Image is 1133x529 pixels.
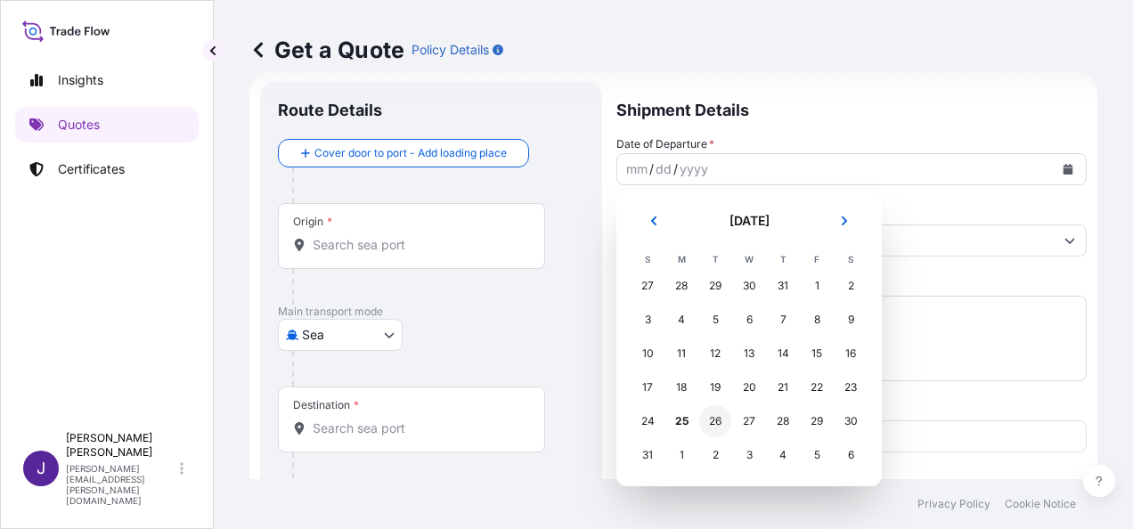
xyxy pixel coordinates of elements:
[699,270,731,302] div: Tuesday, July 29, 2025
[801,405,833,437] div: Friday, August 29, 2025
[699,439,731,471] div: Tuesday, September 2, 2025
[801,439,833,471] div: Friday, September 5, 2025
[834,249,868,269] th: S
[631,249,664,269] th: S
[733,439,765,471] div: Wednesday, September 3, 2025
[767,338,799,370] div: Thursday, August 14, 2025
[699,338,731,370] div: Tuesday, August 12, 2025
[249,36,404,64] p: Get a Quote
[632,338,664,370] div: Sunday, August 10, 2025
[733,270,765,302] div: Wednesday, July 30, 2025
[412,41,489,59] p: Policy Details
[684,212,814,230] h2: [DATE]
[699,405,731,437] div: Tuesday, August 26, 2025
[835,338,867,370] div: Saturday, August 16, 2025
[733,371,765,403] div: Wednesday, August 20, 2025
[835,270,867,302] div: Saturday, August 2, 2025
[698,249,732,269] th: T
[766,249,800,269] th: T
[732,249,766,269] th: W
[631,249,868,472] table: August 2025
[767,405,799,437] div: Thursday, August 28, 2025
[616,82,1087,135] p: Shipment Details
[733,405,765,437] div: Wednesday, August 27, 2025
[835,439,867,471] div: Saturday, September 6, 2025
[632,304,664,336] div: Sunday, August 3, 2025
[665,371,697,403] div: Monday, August 18, 2025
[835,405,867,437] div: Saturday, August 30, 2025
[835,371,867,403] div: Saturday, August 23, 2025
[631,207,868,472] div: August 2025
[665,270,697,302] div: Monday, July 28, 2025
[835,304,867,336] div: Saturday, August 9, 2025
[665,439,697,471] div: Monday, September 1, 2025
[665,405,697,437] div: Today, Monday, August 25, 2025
[825,207,864,235] button: Next
[801,371,833,403] div: Friday, August 22, 2025
[767,371,799,403] div: Thursday, August 21, 2025
[632,371,664,403] div: Sunday, August 17, 2025
[801,304,833,336] div: Friday, August 8, 2025
[632,439,664,471] div: Sunday, August 31, 2025
[699,304,731,336] div: Tuesday, August 5, 2025
[767,270,799,302] div: Thursday, July 31, 2025
[632,270,664,302] div: Sunday, July 27, 2025
[733,304,765,336] div: Wednesday, August 6, 2025
[665,338,697,370] div: Monday, August 11, 2025
[699,371,731,403] div: Tuesday, August 19, 2025
[801,270,833,302] div: Friday, August 1, 2025
[733,338,765,370] div: Wednesday, August 13, 2025
[801,338,833,370] div: Friday, August 15, 2025
[767,439,799,471] div: Thursday, September 4, 2025
[665,304,697,336] div: Monday, August 4, 2025
[634,207,673,235] button: Previous
[767,304,799,336] div: Thursday, August 7, 2025
[800,249,834,269] th: F
[664,249,698,269] th: M
[632,405,664,437] div: Sunday, August 24, 2025
[616,192,882,486] section: Calendar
